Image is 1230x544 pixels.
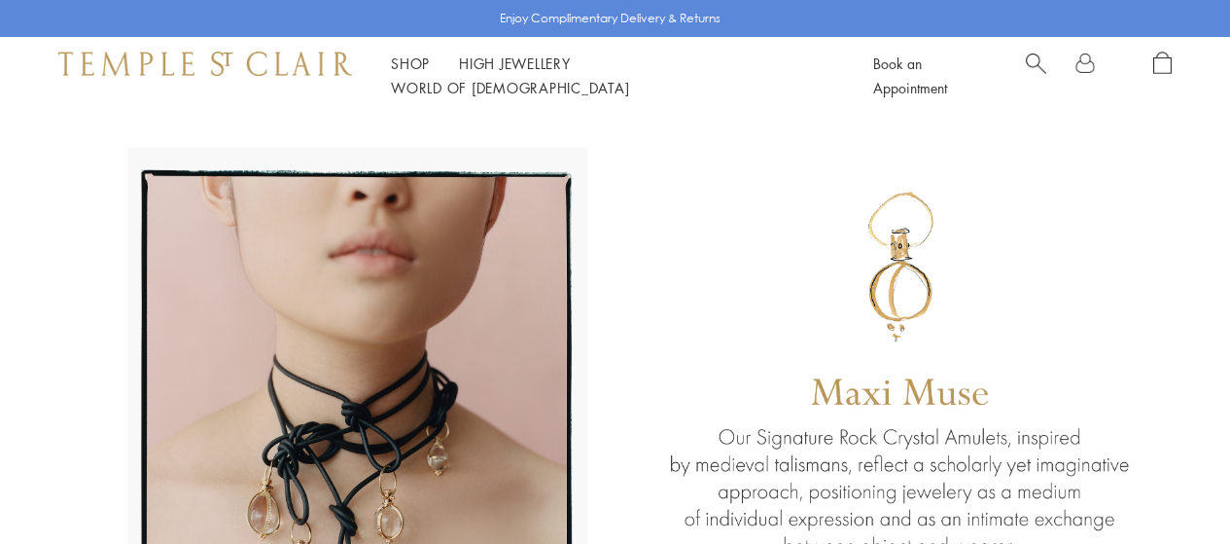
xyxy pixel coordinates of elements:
[1026,52,1046,100] a: Search
[391,78,629,97] a: World of [DEMOGRAPHIC_DATA]World of [DEMOGRAPHIC_DATA]
[391,52,829,100] nav: Main navigation
[500,9,720,28] p: Enjoy Complimentary Delivery & Returns
[391,54,430,73] a: ShopShop
[873,54,947,97] a: Book an Appointment
[459,54,571,73] a: High JewelleryHigh Jewellery
[58,52,352,75] img: Temple St. Clair
[1153,52,1172,100] a: Open Shopping Bag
